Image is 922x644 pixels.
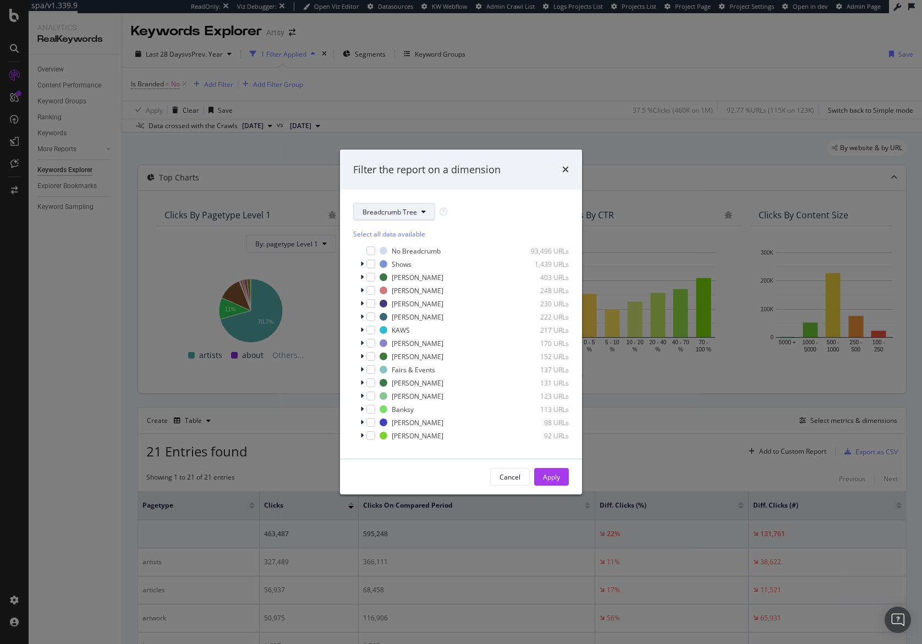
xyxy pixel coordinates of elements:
[392,352,443,361] div: [PERSON_NAME]
[543,472,560,482] div: Apply
[353,163,501,177] div: Filter the report on a dimension
[392,365,435,375] div: Fairs & Events
[392,260,411,269] div: Shows
[562,163,569,177] div: times
[392,299,443,309] div: [PERSON_NAME]
[392,392,443,401] div: [PERSON_NAME]
[515,431,569,441] div: 92 URLs
[353,229,569,239] div: Select all data available
[363,207,417,217] span: Breadcrumb Tree
[515,365,569,375] div: 137 URLs
[392,246,441,256] div: No Breadcrumb
[515,352,569,361] div: 152 URLs
[515,326,569,335] div: 217 URLs
[392,405,414,414] div: Banksy
[340,150,582,495] div: modal
[515,260,569,269] div: 1,439 URLs
[885,607,911,633] div: Open Intercom Messenger
[392,312,443,322] div: [PERSON_NAME]
[515,392,569,401] div: 123 URLs
[392,378,443,388] div: [PERSON_NAME]
[515,418,569,427] div: 98 URLs
[490,468,530,486] button: Cancel
[515,299,569,309] div: 230 URLs
[392,273,443,282] div: [PERSON_NAME]
[534,468,569,486] button: Apply
[392,431,443,441] div: [PERSON_NAME]
[392,339,443,348] div: [PERSON_NAME]
[392,418,443,427] div: [PERSON_NAME]
[515,273,569,282] div: 403 URLs
[515,405,569,414] div: 113 URLs
[392,286,443,295] div: [PERSON_NAME]
[500,472,520,482] div: Cancel
[515,339,569,348] div: 170 URLs
[353,203,435,221] button: Breadcrumb Tree
[515,378,569,388] div: 131 URLs
[515,246,569,256] div: 93,496 URLs
[515,312,569,322] div: 222 URLs
[392,326,410,335] div: KAWS
[515,286,569,295] div: 248 URLs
